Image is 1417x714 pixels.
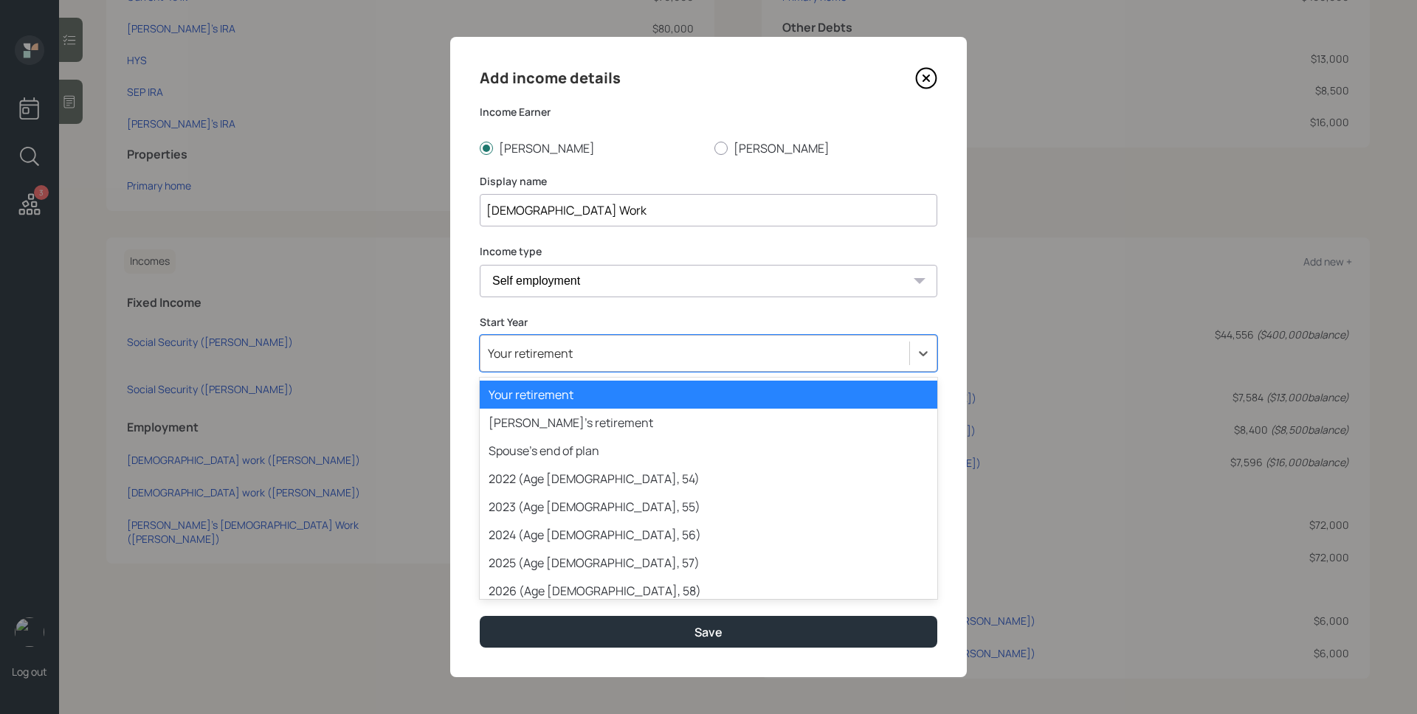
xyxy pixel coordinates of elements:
div: Spouse's end of plan [480,437,937,465]
label: Income Earner [480,105,937,119]
div: 2023 (Age [DEMOGRAPHIC_DATA], 55) [480,493,937,521]
div: [PERSON_NAME]'s retirement [480,409,937,437]
label: [PERSON_NAME] [480,140,703,156]
button: Save [480,616,937,648]
label: Display name [480,174,937,189]
div: 2026 (Age [DEMOGRAPHIC_DATA], 58) [480,577,937,605]
div: Your retirement [480,381,937,409]
div: 2025 (Age [DEMOGRAPHIC_DATA], 57) [480,549,937,577]
label: Start Year [480,315,937,330]
label: [PERSON_NAME] [714,140,937,156]
h4: Add income details [480,66,621,90]
label: Income type [480,244,937,259]
div: 2022 (Age [DEMOGRAPHIC_DATA], 54) [480,465,937,493]
div: Save [694,624,723,640]
div: 2024 (Age [DEMOGRAPHIC_DATA], 56) [480,521,937,549]
div: Your retirement [488,345,573,361]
